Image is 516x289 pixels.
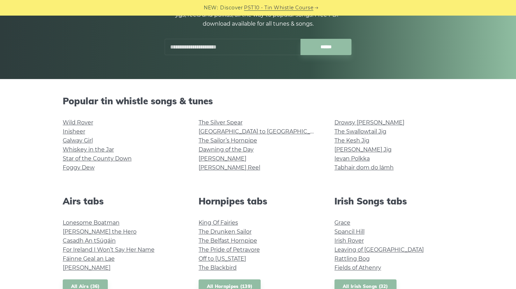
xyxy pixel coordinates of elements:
[63,219,120,226] a: Lonesome Boatman
[63,128,85,135] a: Inisheer
[204,4,218,12] span: NEW:
[63,264,111,271] a: [PERSON_NAME]
[199,228,252,235] a: The Drunken Sailor
[63,228,137,235] a: [PERSON_NAME] the Hero
[63,196,182,207] h2: Airs tabs
[334,137,369,144] a: The Kesh Jig
[199,119,243,126] a: The Silver Spear
[334,155,370,162] a: Ievan Polkka
[199,146,254,153] a: Dawning of the Day
[220,4,243,12] span: Discover
[199,219,238,226] a: King Of Fairies
[63,246,155,253] a: For Ireland I Won’t Say Her Name
[199,196,318,207] h2: Hornpipes tabs
[199,237,257,244] a: The Belfast Hornpipe
[334,264,381,271] a: Fields of Athenry
[334,119,404,126] a: Drowsy [PERSON_NAME]
[334,246,424,253] a: Leaving of [GEOGRAPHIC_DATA]
[199,137,257,144] a: The Sailor’s Hornpipe
[334,237,364,244] a: Irish Rover
[63,164,95,171] a: Foggy Dew
[63,137,93,144] a: Galway Girl
[199,246,260,253] a: The Pride of Petravore
[63,146,114,153] a: Whiskey in the Jar
[199,255,246,262] a: Off to [US_STATE]
[334,196,454,207] h2: Irish Songs tabs
[63,155,132,162] a: Star of the County Down
[199,264,237,271] a: The Blackbird
[334,128,386,135] a: The Swallowtail Jig
[334,228,365,235] a: Spancil Hill
[244,4,313,12] a: PST10 - Tin Whistle Course
[199,155,246,162] a: [PERSON_NAME]
[63,119,93,126] a: Wild Rover
[334,146,392,153] a: [PERSON_NAME] Jig
[63,255,115,262] a: Fáinne Geal an Lae
[334,219,350,226] a: Grace
[63,237,116,244] a: Casadh An tSúgáin
[199,128,326,135] a: [GEOGRAPHIC_DATA] to [GEOGRAPHIC_DATA]
[199,164,260,171] a: [PERSON_NAME] Reel
[334,255,370,262] a: Rattling Bog
[63,96,454,106] h2: Popular tin whistle songs & tunes
[334,164,394,171] a: Tabhair dom do lámh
